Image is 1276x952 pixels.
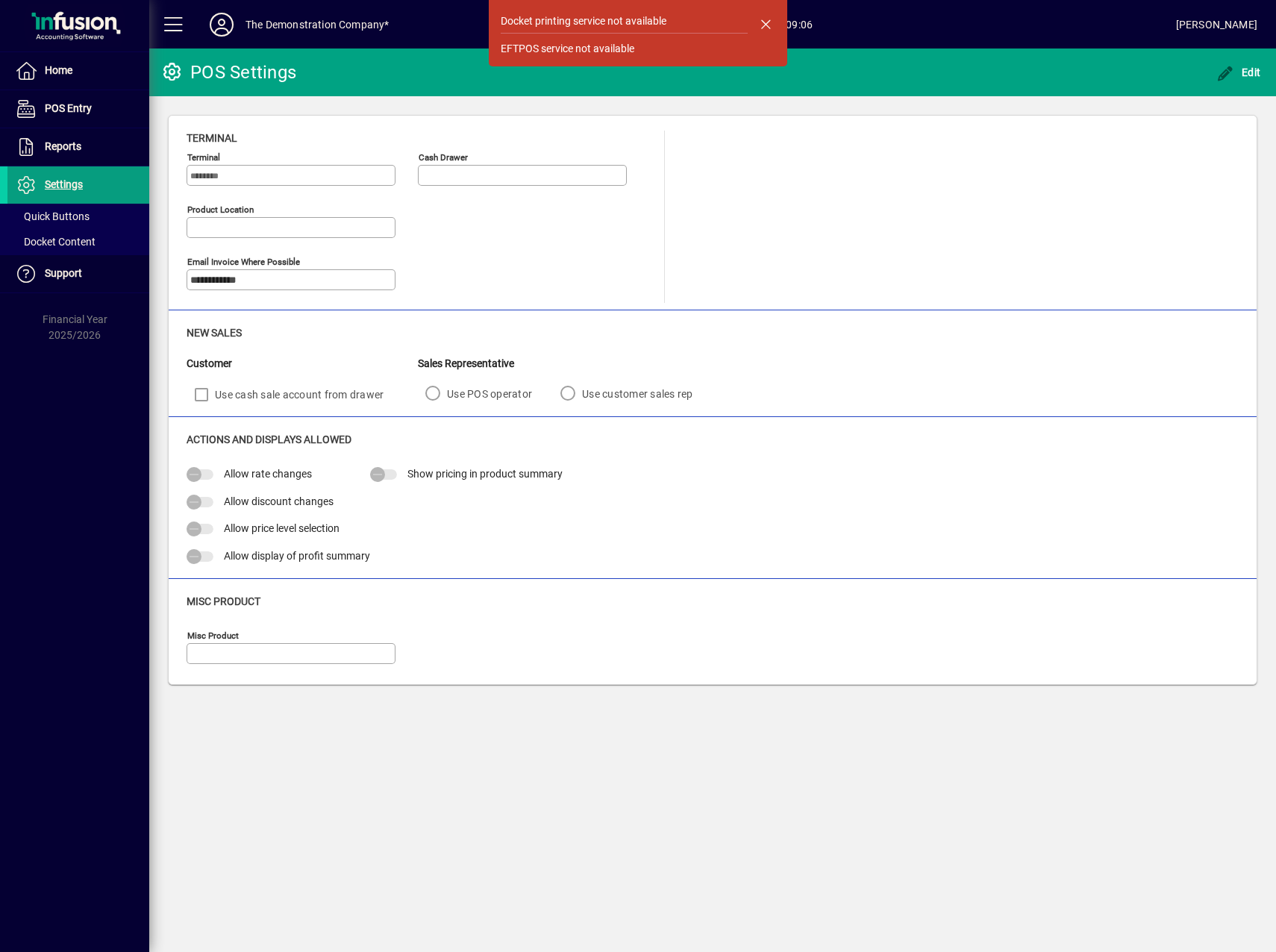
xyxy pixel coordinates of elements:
span: Settings [45,178,83,190]
mat-label: Terminal [187,152,220,163]
div: POS Settings [160,60,296,84]
span: New Sales [187,327,242,339]
a: Home [7,52,149,90]
span: Misc Product [187,595,260,607]
mat-label: Cash Drawer [419,152,468,163]
span: Actions and Displays Allowed [187,433,351,445]
span: Docket Content [15,236,96,248]
div: Sales Representative [418,356,714,372]
mat-label: Product location [187,204,254,215]
a: Support [7,255,149,292]
a: Reports [7,128,149,166]
div: Customer [187,356,418,372]
span: Home [45,64,72,76]
a: POS Entry [7,90,149,128]
button: Profile [198,11,245,38]
div: EFTPOS service not available [501,41,634,57]
span: Support [45,267,82,279]
div: [PERSON_NAME] [1176,13,1257,37]
span: Allow discount changes [224,495,334,507]
mat-label: Misc Product [187,630,239,641]
mat-label: Email Invoice where possible [187,257,300,267]
span: Allow rate changes [224,468,312,480]
span: Show pricing in product summary [407,468,563,480]
div: The Demonstration Company* [245,13,390,37]
a: Quick Buttons [7,204,149,229]
span: POS Entry [45,102,92,114]
a: Docket Content [7,229,149,254]
span: Allow display of profit summary [224,550,370,562]
span: Quick Buttons [15,210,90,222]
span: Edit [1216,66,1261,78]
span: Allow price level selection [224,522,340,534]
span: Reports [45,140,81,152]
button: Edit [1213,59,1265,86]
span: Terminal [187,132,237,144]
span: [DATE] 09:06 [390,13,1176,37]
